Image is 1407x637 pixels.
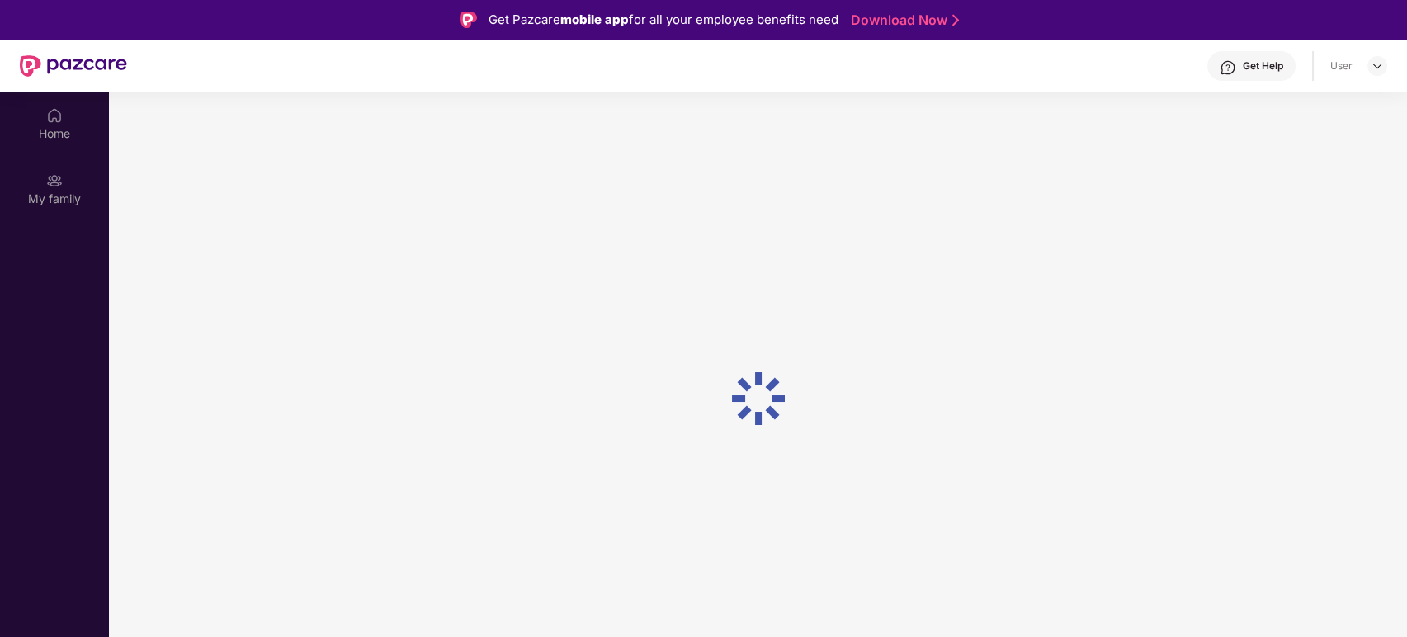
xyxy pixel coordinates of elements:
img: Stroke [952,12,959,29]
img: svg+xml;base64,PHN2ZyBpZD0iSGVscC0zMngzMiIgeG1sbnM9Imh0dHA6Ly93d3cudzMub3JnLzIwMDAvc3ZnIiB3aWR0aD... [1220,59,1236,76]
div: Get Pazcare for all your employee benefits need [489,10,838,30]
img: svg+xml;base64,PHN2ZyBpZD0iSG9tZSIgeG1sbnM9Imh0dHA6Ly93d3cudzMub3JnLzIwMDAvc3ZnIiB3aWR0aD0iMjAiIG... [46,107,63,124]
img: svg+xml;base64,PHN2ZyBpZD0iRHJvcGRvd24tMzJ4MzIiIHhtbG5zPSJodHRwOi8vd3d3LnczLm9yZy8yMDAwL3N2ZyIgd2... [1371,59,1384,73]
div: User [1330,59,1353,73]
img: New Pazcare Logo [20,55,127,77]
div: Get Help [1243,59,1283,73]
img: Logo [460,12,477,28]
img: svg+xml;base64,PHN2ZyB3aWR0aD0iMjAiIGhlaWdodD0iMjAiIHZpZXdCb3g9IjAgMCAyMCAyMCIgZmlsbD0ibm9uZSIgeG... [46,172,63,189]
a: Download Now [851,12,954,29]
strong: mobile app [560,12,629,27]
